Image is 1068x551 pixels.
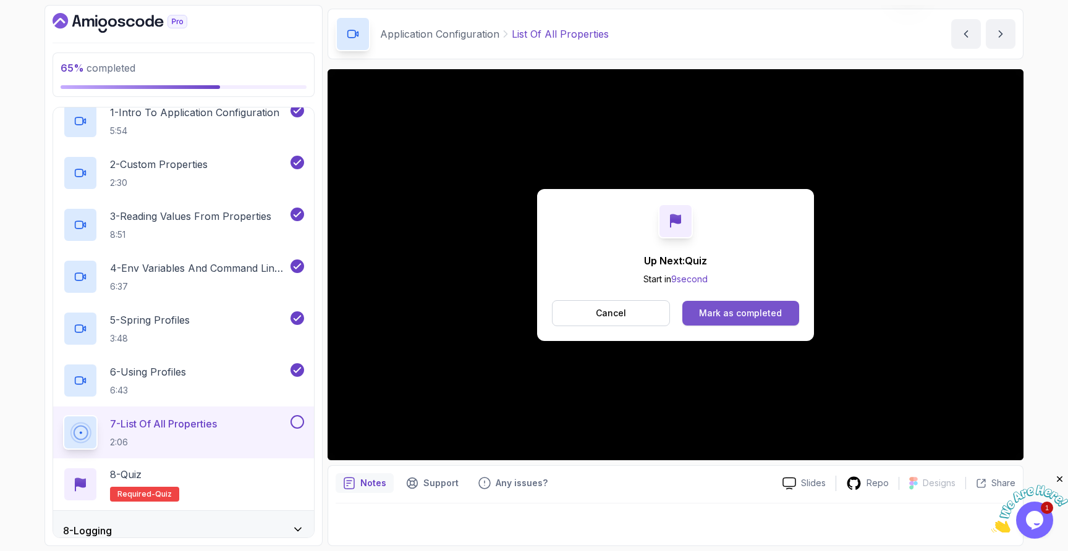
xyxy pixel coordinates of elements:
[110,177,208,189] p: 2:30
[110,467,142,482] p: 8 - Quiz
[801,477,826,489] p: Slides
[63,363,304,398] button: 6-Using Profiles6:43
[63,415,304,450] button: 7-List Of All Properties2:06
[110,280,288,293] p: 6:37
[991,474,1068,532] iframe: chat widget
[836,476,899,491] a: Repo
[643,253,708,268] p: Up Next: Quiz
[380,27,499,41] p: Application Configuration
[110,229,271,241] p: 8:51
[471,473,555,493] button: Feedback button
[986,19,1015,49] button: next content
[682,301,799,326] button: Mark as completed
[496,477,548,489] p: Any issues?
[699,307,782,319] div: Mark as completed
[965,477,1015,489] button: Share
[61,62,135,74] span: completed
[110,209,271,224] p: 3 - Reading Values From Properties
[951,19,981,49] button: previous content
[110,436,217,448] p: 2:06
[643,273,708,285] p: Start in
[63,311,304,346] button: 5-Spring Profiles3:48
[110,157,208,172] p: 2 - Custom Properties
[110,105,279,120] p: 1 - Intro To Application Configuration
[328,69,1023,460] iframe: 7 - List Of All Properties
[336,473,394,493] button: notes button
[923,477,956,489] p: Designs
[110,364,186,379] p: 6 - Using Profiles
[63,156,304,190] button: 2-Custom Properties2:30
[53,13,216,33] a: Dashboard
[61,62,84,74] span: 65 %
[399,473,466,493] button: Support button
[110,384,186,397] p: 6:43
[63,467,304,502] button: 8-QuizRequired-quiz
[110,125,279,137] p: 5:54
[596,307,626,319] p: Cancel
[671,274,708,284] span: 9 second
[110,261,288,275] p: 4 - Env Variables And Command Line Arguments
[552,300,670,326] button: Cancel
[110,332,190,345] p: 3:48
[423,477,459,489] p: Support
[155,489,172,499] span: quiz
[63,523,112,538] h3: 8 - Logging
[117,489,155,499] span: Required-
[867,477,889,489] p: Repo
[773,477,836,490] a: Slides
[63,259,304,294] button: 4-Env Variables And Command Line Arguments6:37
[360,477,386,489] p: Notes
[110,313,190,327] p: 5 - Spring Profiles
[63,104,304,138] button: 1-Intro To Application Configuration5:54
[110,416,217,431] p: 7 - List Of All Properties
[63,208,304,242] button: 3-Reading Values From Properties8:51
[512,27,609,41] p: List Of All Properties
[53,511,314,550] button: 8-Logging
